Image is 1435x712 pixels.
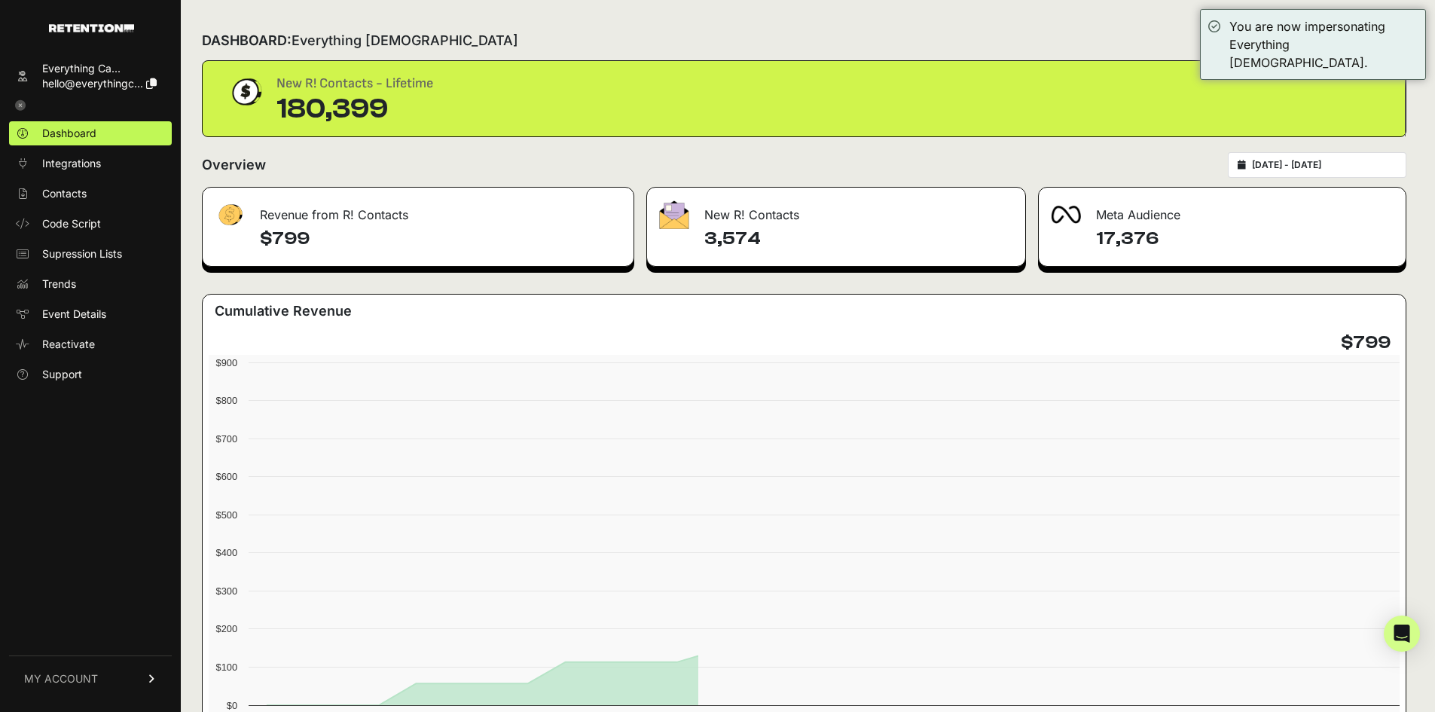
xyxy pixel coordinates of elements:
[42,307,106,322] span: Event Details
[1341,331,1391,355] h4: $799
[9,362,172,387] a: Support
[216,547,237,558] text: $400
[216,585,237,597] text: $300
[9,57,172,96] a: Everything Ca... hello@everythingc...
[42,246,122,261] span: Supression Lists
[659,200,689,229] img: fa-envelope-19ae18322b30453b285274b1b8af3d052b27d846a4fbe8435d1a52b978f639a2.png
[1229,17,1418,72] div: You are now impersonating Everything [DEMOGRAPHIC_DATA].
[9,121,172,145] a: Dashboard
[202,30,518,51] h2: DASHBOARD:
[42,337,95,352] span: Reactivate
[9,302,172,326] a: Event Details
[276,94,433,124] div: 180,399
[1384,616,1420,652] div: Open Intercom Messenger
[227,73,264,111] img: dollar-coin-05c43ed7efb7bc0c12610022525b4bbbb207c7efeef5aecc26f025e68dcafac9.png
[49,24,134,32] img: Retention.com
[9,151,172,176] a: Integrations
[9,242,172,266] a: Supression Lists
[42,156,101,171] span: Integrations
[215,200,245,230] img: fa-dollar-13500eef13a19c4ab2b9ed9ad552e47b0d9fc28b02b83b90ba0e00f96d6372e9.png
[216,662,237,673] text: $100
[203,188,634,233] div: Revenue from R! Contacts
[24,671,98,686] span: MY ACCOUNT
[216,395,237,406] text: $800
[1096,227,1394,251] h4: 17,376
[9,182,172,206] a: Contacts
[42,277,76,292] span: Trends
[9,332,172,356] a: Reactivate
[647,188,1024,233] div: New R! Contacts
[216,433,237,445] text: $700
[9,655,172,701] a: MY ACCOUNT
[42,126,96,141] span: Dashboard
[292,32,518,48] span: Everything [DEMOGRAPHIC_DATA]
[42,186,87,201] span: Contacts
[216,509,237,521] text: $500
[276,73,433,94] div: New R! Contacts - Lifetime
[215,301,352,322] h3: Cumulative Revenue
[216,623,237,634] text: $200
[216,471,237,482] text: $600
[9,272,172,296] a: Trends
[42,367,82,382] span: Support
[9,212,172,236] a: Code Script
[216,357,237,368] text: $900
[260,227,621,251] h4: $799
[42,77,143,90] span: hello@everythingc...
[202,154,266,176] h2: Overview
[227,700,237,711] text: $0
[704,227,1012,251] h4: 3,574
[42,61,157,76] div: Everything Ca...
[42,216,101,231] span: Code Script
[1051,206,1081,224] img: fa-meta-2f981b61bb99beabf952f7030308934f19ce035c18b003e963880cc3fabeebb7.png
[1039,188,1406,233] div: Meta Audience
